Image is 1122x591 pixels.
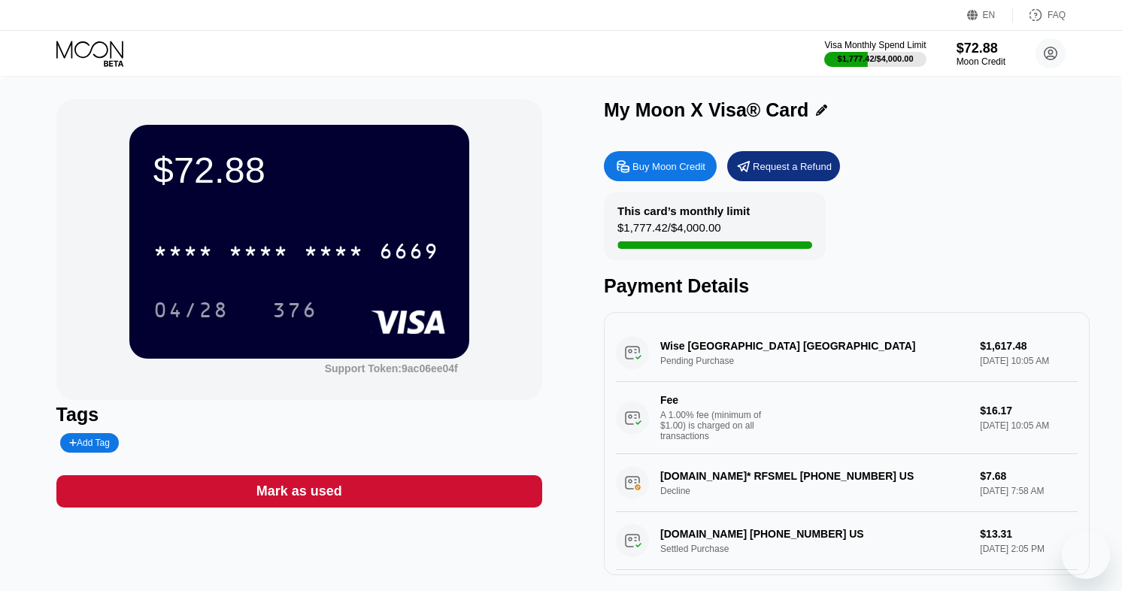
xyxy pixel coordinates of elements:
div: This card’s monthly limit [617,205,750,217]
div: $1,777.42 / $4,000.00 [838,54,914,63]
div: Request a Refund [753,160,832,173]
div: $72.88 [153,149,445,191]
div: A 1.00% fee (minimum of $1.00) is charged on all transactions [660,410,773,441]
iframe: Button to launch messaging window [1062,531,1110,579]
div: Tags [56,404,542,426]
div: 04/28 [153,300,229,324]
div: 6669 [379,241,439,265]
div: EN [983,10,996,20]
div: Mark as used [256,483,342,500]
div: 376 [272,300,317,324]
div: Visa Monthly Spend Limit$1,777.42/$4,000.00 [824,40,926,67]
div: $72.88 [957,41,1005,56]
div: 376 [261,291,329,329]
div: Mark as used [56,475,542,508]
div: Payment Details [604,275,1090,297]
div: Request a Refund [727,151,840,181]
div: $1,777.42 / $4,000.00 [617,221,721,241]
div: Moon Credit [957,56,1005,67]
div: Buy Moon Credit [604,151,717,181]
div: FAQ [1048,10,1066,20]
div: Add Tag [60,433,119,453]
div: Support Token: 9ac06ee04f [325,362,458,374]
div: Buy Moon Credit [632,160,705,173]
div: FAQ [1013,8,1066,23]
div: Fee [660,394,766,406]
div: Add Tag [69,438,110,448]
div: Visa Monthly Spend Limit [824,40,926,50]
div: $72.88Moon Credit [957,41,1005,67]
div: My Moon X Visa® Card [604,99,808,121]
div: $16.17 [980,405,1078,417]
div: Support Token:9ac06ee04f [325,362,458,374]
div: 04/28 [142,291,240,329]
div: FeeA 1.00% fee (minimum of $1.00) is charged on all transactions$16.17[DATE] 10:05 AM [616,382,1078,454]
div: [DATE] 10:05 AM [980,420,1078,431]
div: EN [967,8,1013,23]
